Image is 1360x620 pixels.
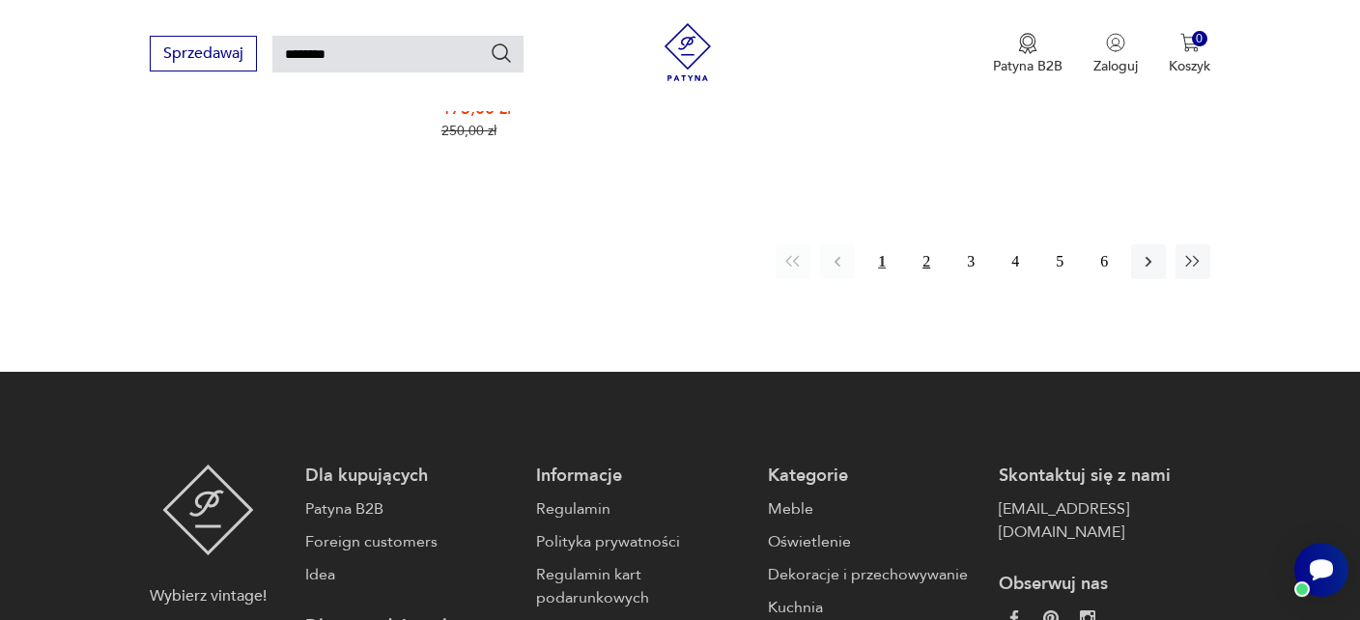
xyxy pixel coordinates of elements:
[1093,33,1138,75] button: Zaloguj
[305,465,517,488] p: Dla kupujących
[1294,543,1348,597] iframe: Smartsupp widget button
[536,497,748,521] a: Regulamin
[768,563,979,586] a: Dekoracje i przechowywanie
[659,23,717,81] img: Patyna - sklep z meblami i dekoracjami vintage
[1169,57,1210,75] p: Koszyk
[1192,31,1208,47] div: 0
[305,530,517,553] a: Foreign customers
[536,563,748,609] a: Regulamin kart podarunkowych
[162,465,254,555] img: Patyna - sklep z meblami i dekoracjami vintage
[536,530,748,553] a: Polityka prywatności
[864,244,899,279] button: 1
[993,33,1062,75] a: Ikona medaluPatyna B2B
[305,497,517,521] a: Patyna B2B
[1106,33,1125,52] img: Ikonka użytkownika
[1093,57,1138,75] p: Zaloguj
[441,100,670,117] p: 175,00 zł
[150,36,257,71] button: Sprzedawaj
[1042,244,1077,279] button: 5
[768,530,979,553] a: Oświetlenie
[768,596,979,619] a: Kuchnia
[993,33,1062,75] button: Patyna B2B
[150,584,267,607] p: Wybierz vintage!
[768,465,979,488] p: Kategorie
[1018,33,1037,54] img: Ikona medalu
[998,244,1033,279] button: 4
[953,244,988,279] button: 3
[768,497,979,521] a: Meble
[150,48,257,62] a: Sprzedawaj
[909,244,944,279] button: 2
[441,123,670,139] p: 250,00 zł
[999,465,1210,488] p: Skontaktuj się z nami
[1169,33,1210,75] button: 0Koszyk
[1180,33,1200,52] img: Ikona koszyka
[536,465,748,488] p: Informacje
[1087,244,1121,279] button: 6
[490,42,513,65] button: Szukaj
[305,563,517,586] a: Idea
[999,497,1210,544] a: [EMAIL_ADDRESS][DOMAIN_NAME]
[999,573,1210,596] p: Obserwuj nas
[993,57,1062,75] p: Patyna B2B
